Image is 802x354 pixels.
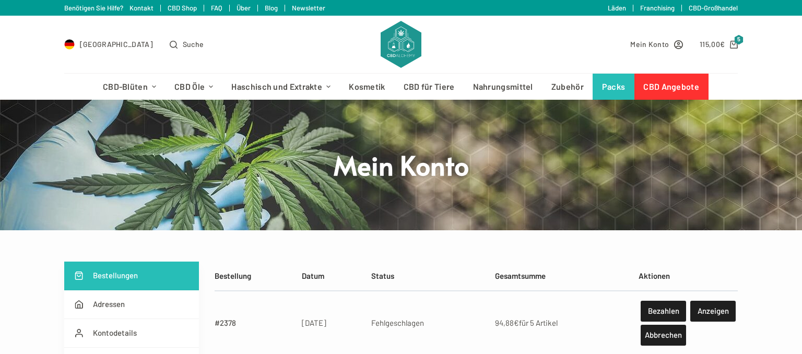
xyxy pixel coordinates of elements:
a: #2378 [215,318,236,327]
a: Kosmetik [340,74,394,100]
a: Adressen [64,290,199,319]
a: CBD Shop [168,4,197,12]
span: Gesamtsumme [495,271,546,280]
a: Blog [265,4,278,12]
span: Bestellung [215,271,251,280]
a: CBD Angebote [634,74,709,100]
a: Packs [593,74,634,100]
a: Haschisch und Extrakte [222,74,340,100]
span: 5 [734,35,744,45]
span: Suche [183,38,204,50]
a: Franchising [640,4,675,12]
a: Anzeigen [690,301,736,322]
nav: Header-Menü [93,74,708,100]
a: FAQ [211,4,222,12]
a: Nahrungsmittel [464,74,542,100]
span: 94,88 [495,318,519,327]
a: Läden [608,4,626,12]
a: CBD-Großhandel [689,4,738,12]
span: Datum [302,271,324,280]
time: [DATE] [302,318,326,327]
a: Über [237,4,251,12]
button: Open search form [170,38,204,50]
a: Abbrechen [641,325,686,346]
a: Bestellungen [64,262,199,290]
a: Shopping cart [700,38,738,50]
a: Select Country [64,38,153,50]
span: Mein Konto [630,38,669,50]
a: CBD-Blüten [93,74,165,100]
span: Status [371,271,394,280]
img: DE Flag [64,39,75,50]
span: [GEOGRAPHIC_DATA] [80,38,153,50]
h1: Mein Konto [205,148,597,182]
a: Newsletter [292,4,325,12]
a: Zubehör [542,74,593,100]
a: CBD für Tiere [394,74,464,100]
span: € [720,40,725,49]
a: Kontodetails [64,319,199,348]
bdi: 115,00 [700,40,725,49]
span: Aktionen [639,271,670,280]
img: CBD Alchemy [381,21,421,68]
span: € [514,318,519,327]
a: Benötigen Sie Hilfe? Kontakt [64,4,154,12]
a: Bezahlen [641,301,686,322]
a: CBD Öle [166,74,222,100]
a: Mein Konto [630,38,683,50]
